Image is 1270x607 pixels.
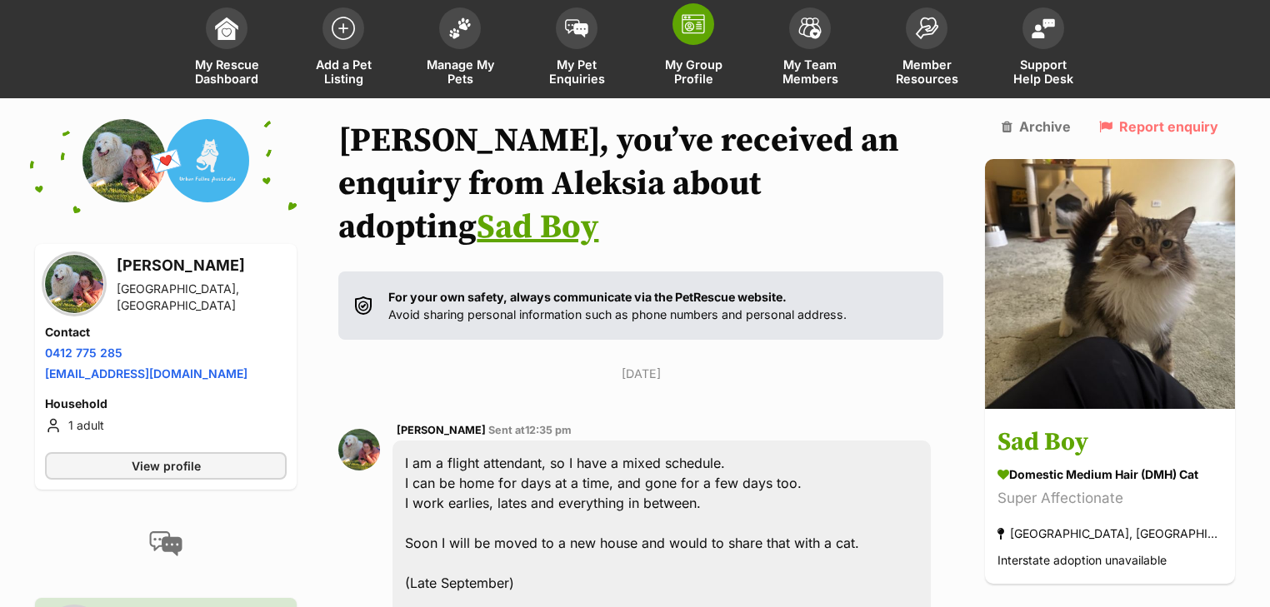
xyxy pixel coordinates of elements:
a: Sad Boy [477,206,598,248]
img: manage-my-pets-icon-02211641906a0b7f246fdf0571729dbe1e7629f14944591b6c1af311fb30b64b.svg [448,17,472,39]
span: View profile [132,457,201,475]
a: 0412 775 285 [45,346,122,360]
div: Super Affectionate [997,488,1222,510]
span: Member Resources [889,57,964,86]
img: pet-enquiries-icon-7e3ad2cf08bfb03b45e93fb7055b45f3efa6380592205ae92323e6603595dc1f.svg [565,19,588,37]
span: Interstate adoption unavailable [997,554,1167,568]
h3: Sad Boy [997,425,1222,462]
h1: [PERSON_NAME], you’ve received an enquiry from Aleksia about adopting [338,119,943,249]
span: My Team Members [772,57,847,86]
div: [GEOGRAPHIC_DATA], [GEOGRAPHIC_DATA] [997,523,1222,545]
li: 1 adult [45,415,287,435]
a: View profile [45,452,287,480]
p: Avoid sharing personal information such as phone numbers and personal address. [388,288,847,324]
img: conversation-icon-4a6f8262b818ee0b60e3300018af0b2d0b884aa5de6e9bcb8d3d4eeb1a70a7c4.svg [149,531,182,556]
h4: Contact [45,324,287,341]
img: team-members-icon-5396bd8760b3fe7c0b43da4ab00e1e3bb1a5d9ba89233759b79545d2d3fc5d0d.svg [798,17,822,39]
img: member-resources-icon-8e73f808a243e03378d46382f2149f9095a855e16c252ad45f914b54edf8863c.svg [915,17,938,39]
h3: [PERSON_NAME] [117,254,287,277]
span: My Pet Enquiries [539,57,614,86]
h4: Household [45,396,287,412]
a: Report enquiry [1099,119,1218,134]
img: dashboard-icon-eb2f2d2d3e046f16d808141f083e7271f6b2e854fb5c12c21221c1fb7104beca.svg [215,17,238,40]
img: help-desk-icon-fdf02630f3aa405de69fd3d07c3f3aa587a6932b1a1747fa1d2bba05be0121f9.svg [1032,18,1055,38]
img: Aleksia Jankovic profile pic [338,429,380,470]
span: My Rescue Dashboard [189,57,264,86]
span: Manage My Pets [422,57,497,86]
img: Aleksia Jankovic profile pic [45,255,103,313]
span: Sent at [488,424,572,436]
img: group-profile-icon-3fa3cf56718a62981997c0bc7e787c4b2cf8bcc04b72c1350f741eb67cf2f40e.svg [682,14,705,34]
a: Sad Boy Domestic Medium Hair (DMH) Cat Super Affectionate [GEOGRAPHIC_DATA], [GEOGRAPHIC_DATA] In... [985,412,1235,585]
span: 12:35 pm [525,424,572,436]
p: [DATE] [338,365,943,382]
span: My Group Profile [656,57,731,86]
a: [EMAIL_ADDRESS][DOMAIN_NAME] [45,366,247,381]
span: Add a Pet Listing [306,57,381,86]
strong: For your own safety, always communicate via the PetRescue website. [388,290,787,304]
span: [PERSON_NAME] [397,424,486,436]
img: add-pet-listing-icon-0afa8454b4691262ce3f59096e99ab1cd57d4a30225e0717b998d2c9b9846f56.svg [332,17,355,40]
img: Urban Feline Australia profile pic [166,119,249,202]
img: Aleksia Jankovic profile pic [82,119,166,202]
a: Archive [1002,119,1071,134]
div: Domestic Medium Hair (DMH) Cat [997,466,1222,484]
img: Sad Boy [985,159,1235,409]
span: 💌 [147,143,185,179]
span: Support Help Desk [1006,57,1081,86]
div: [GEOGRAPHIC_DATA], [GEOGRAPHIC_DATA] [117,281,287,314]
